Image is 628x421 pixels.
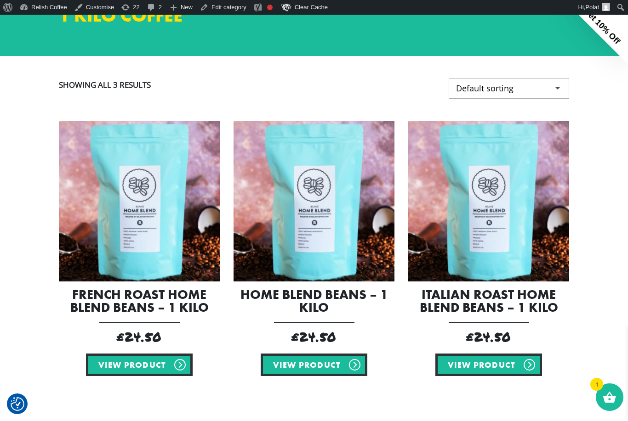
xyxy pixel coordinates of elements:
[11,397,24,411] button: Consent Preferences
[11,397,24,411] img: Revisit consent button
[234,288,394,314] h2: Home Blend Beans – 1 Kilo
[590,378,603,391] span: 1
[117,328,162,346] bdi: 24.50
[261,354,367,376] a: View product
[267,5,273,10] div: Focus keyphrase not set
[59,288,220,314] h2: French Roast Home Blend Beans – 1 Kilo
[59,79,151,91] p: Showing all 3 results
[466,328,512,346] bdi: 24.50
[435,354,542,376] a: View product
[408,121,569,281] img: Relish Home Blend Coffee Beans
[291,328,337,346] bdi: 24.50
[117,328,125,346] span: £
[86,354,193,376] a: View product
[234,121,394,281] img: Relish Home Blend Coffee Beans
[291,328,299,346] span: £
[582,6,622,45] span: Get 10% Off
[585,4,599,11] span: Polat
[59,121,220,281] img: Relish Home Blend Coffee Beans
[59,5,307,27] h1: 1 Kilo Coffee
[466,328,474,346] span: £
[449,78,569,99] select: Shop order
[408,288,569,314] h2: Italian Roast Home Blend Beans – 1 Kilo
